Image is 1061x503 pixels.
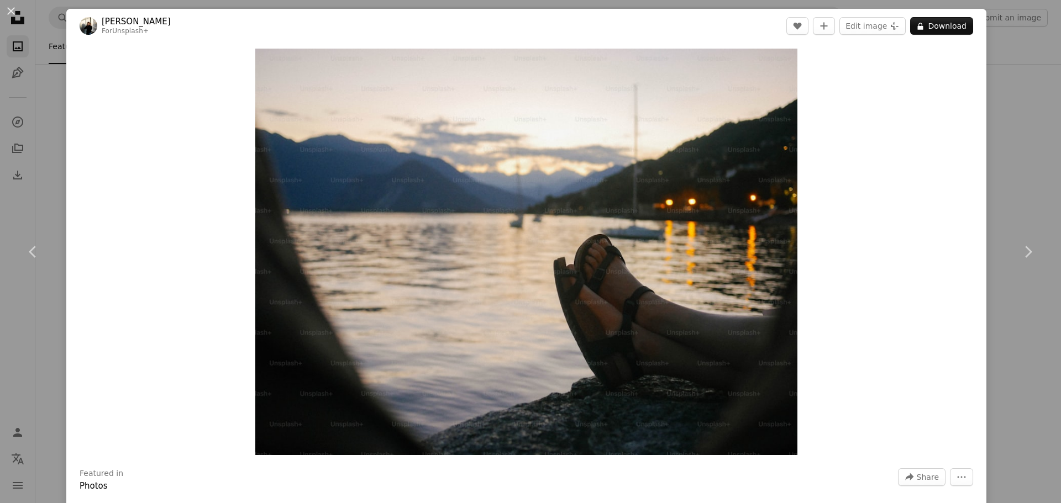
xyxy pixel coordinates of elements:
button: Zoom in on this image [255,49,797,455]
button: Share this image [898,468,946,486]
a: [PERSON_NAME] [102,16,171,27]
a: Next [995,199,1061,305]
h3: Featured in [80,468,123,479]
a: Photos [80,481,108,491]
div: For [102,27,171,36]
img: Go to Giulia Squillace's profile [80,17,97,35]
button: Download [910,17,973,35]
span: Share [917,469,939,485]
button: Like [786,17,808,35]
button: Edit image [839,17,906,35]
a: Unsplash+ [112,27,149,35]
button: Add to Collection [813,17,835,35]
button: More Actions [950,468,973,486]
img: Person's feet resting by a calm lake at dusk. [255,49,797,455]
